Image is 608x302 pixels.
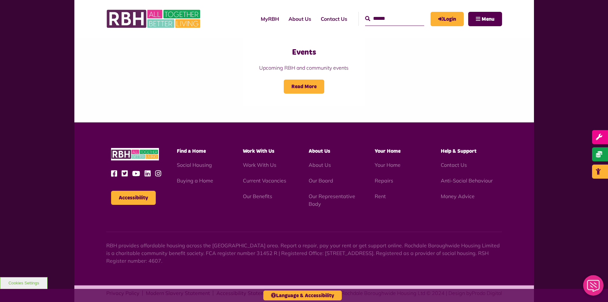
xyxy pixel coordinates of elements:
button: Accessibility [111,191,156,205]
p: Upcoming RBH and community events [256,64,352,72]
a: MyRBH [256,10,284,27]
input: Search [365,12,424,26]
a: MyRBH [431,12,464,26]
button: Navigation [468,12,502,26]
span: Menu [482,17,494,22]
a: Rent [375,193,386,199]
a: Current Vacancies [243,177,286,184]
a: Repairs [375,177,393,184]
a: Our Board [309,177,333,184]
a: About Us [309,162,331,168]
a: Your Home [375,162,401,168]
a: About Us [284,10,316,27]
span: Find a Home [177,149,206,154]
a: Contact Us [441,162,467,168]
a: Work With Us [243,162,276,168]
a: Our Representative Body [309,193,355,207]
a: Contact Us [316,10,352,27]
img: RBH [106,6,202,31]
a: Buying a Home [177,177,213,184]
span: Help & Support [441,149,477,154]
a: Social Housing - open in a new tab [177,162,212,168]
button: Language & Accessibility [263,290,342,300]
span: Your Home [375,149,401,154]
span: About Us [309,149,330,154]
a: Our Benefits [243,193,272,199]
p: RBH provides affordable housing across the [GEOGRAPHIC_DATA] area. Report a repair, pay your rent... [106,242,502,265]
img: RBH [111,148,159,160]
a: Money Advice [441,193,475,199]
iframe: Netcall Web Assistant for live chat [579,273,608,302]
h3: Events [256,48,352,58]
span: Read More [284,80,324,94]
span: Work With Us [243,149,274,154]
a: Anti-Social Behaviour [441,177,493,184]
